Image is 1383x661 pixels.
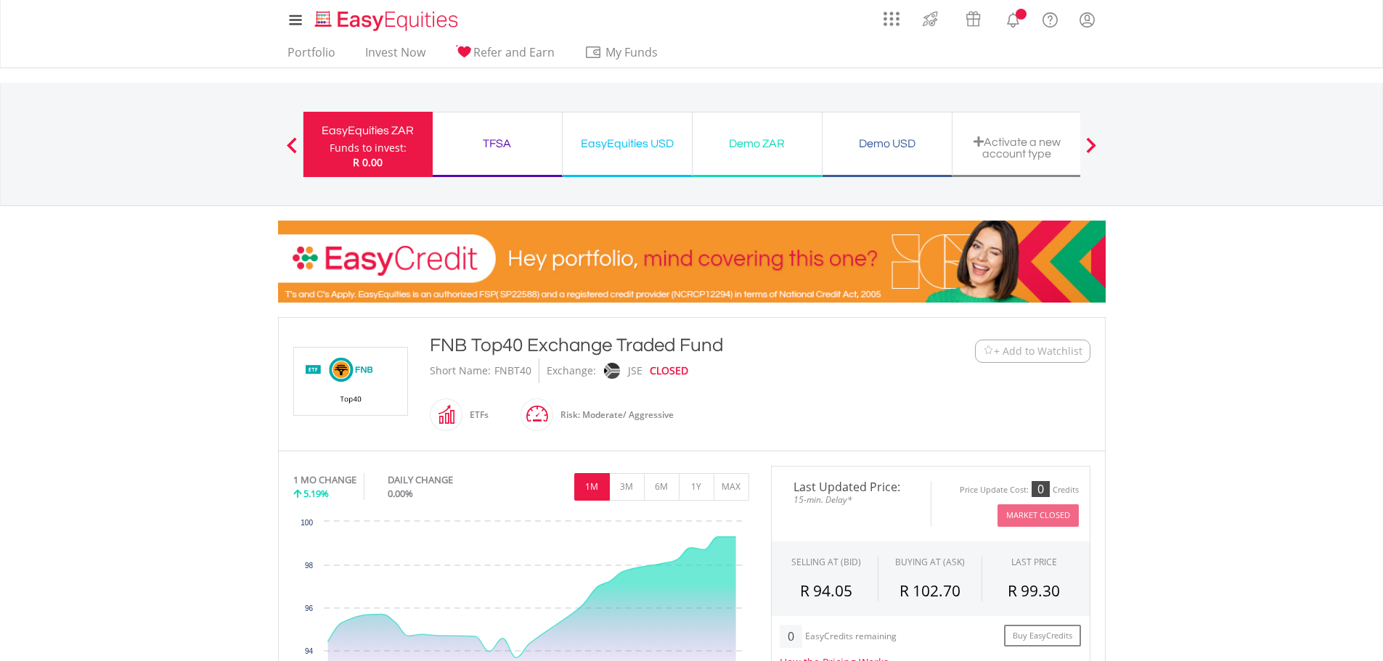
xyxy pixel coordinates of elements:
text: 96 [304,604,313,612]
img: Watchlist [983,345,994,356]
button: 1Y [679,473,714,501]
a: FAQ's and Support [1032,4,1069,33]
a: AppsGrid [874,4,909,27]
div: TFSA [441,134,553,154]
a: Home page [309,4,464,33]
a: Buy EasyCredits [1004,625,1081,647]
span: 0.00% [388,487,413,500]
span: My Funds [584,43,680,62]
text: 98 [304,562,313,570]
a: Vouchers [952,4,995,30]
div: ETFs [462,398,489,432]
div: Credits [1053,485,1079,496]
button: Watchlist + Add to Watchlist [975,340,1090,363]
span: 15-min. Delay* [783,493,920,506]
button: 1M [574,473,610,501]
div: 0 [1032,481,1050,497]
span: R 94.05 [800,580,852,601]
div: SELLING AT (BID) [791,556,861,568]
span: BUYING AT (ASK) [895,556,965,568]
div: Demo ZAR [701,134,813,154]
span: Refer and Earn [473,44,555,60]
a: Refer and Earn [449,45,560,67]
div: LAST PRICE [1011,556,1057,568]
div: Demo USD [831,134,943,154]
div: 0 [780,625,802,648]
div: 1 MO CHANGE [293,473,356,487]
div: Price Update Cost: [960,485,1029,496]
img: EQU.ZA.FNBT40.png [296,348,405,415]
a: Portfolio [282,45,341,67]
button: 3M [609,473,645,501]
span: 5.19% [303,487,329,500]
img: thrive-v2.svg [918,7,942,30]
div: FNBT40 [494,358,531,383]
button: MAX [714,473,749,501]
img: EasyEquities_Logo.png [312,9,464,33]
div: EasyEquities USD [571,134,683,154]
text: 94 [304,647,313,655]
a: Invest Now [359,45,431,67]
img: jse.png [603,363,619,379]
img: grid-menu-icon.svg [884,11,899,27]
span: R 102.70 [899,580,960,601]
a: Notifications [995,4,1032,33]
div: Exchange: [547,358,596,383]
span: R 99.30 [1008,580,1060,601]
div: DAILY CHANGE [388,473,502,487]
button: Market Closed [998,504,1079,527]
span: + Add to Watchlist [994,344,1082,358]
div: JSE [628,358,642,383]
div: Risk: Moderate/ Aggressive [553,398,674,432]
span: R 0.00 [353,155,383,169]
div: Activate a new account type [961,136,1073,160]
div: FNB Top40 Exchange Traded Fund [430,332,886,358]
div: Funds to invest: [330,141,407,155]
div: EasyCredits remaining [805,631,897,644]
div: CLOSED [650,358,688,383]
span: Last Updated Price: [783,481,920,493]
div: Short Name: [430,358,491,383]
a: My Profile [1069,4,1106,36]
div: EasyEquities ZAR [312,120,424,141]
button: 6M [644,473,680,501]
img: vouchers-v2.svg [961,7,985,30]
text: 100 [301,519,313,527]
img: EasyCredit Promotion Banner [278,221,1106,303]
